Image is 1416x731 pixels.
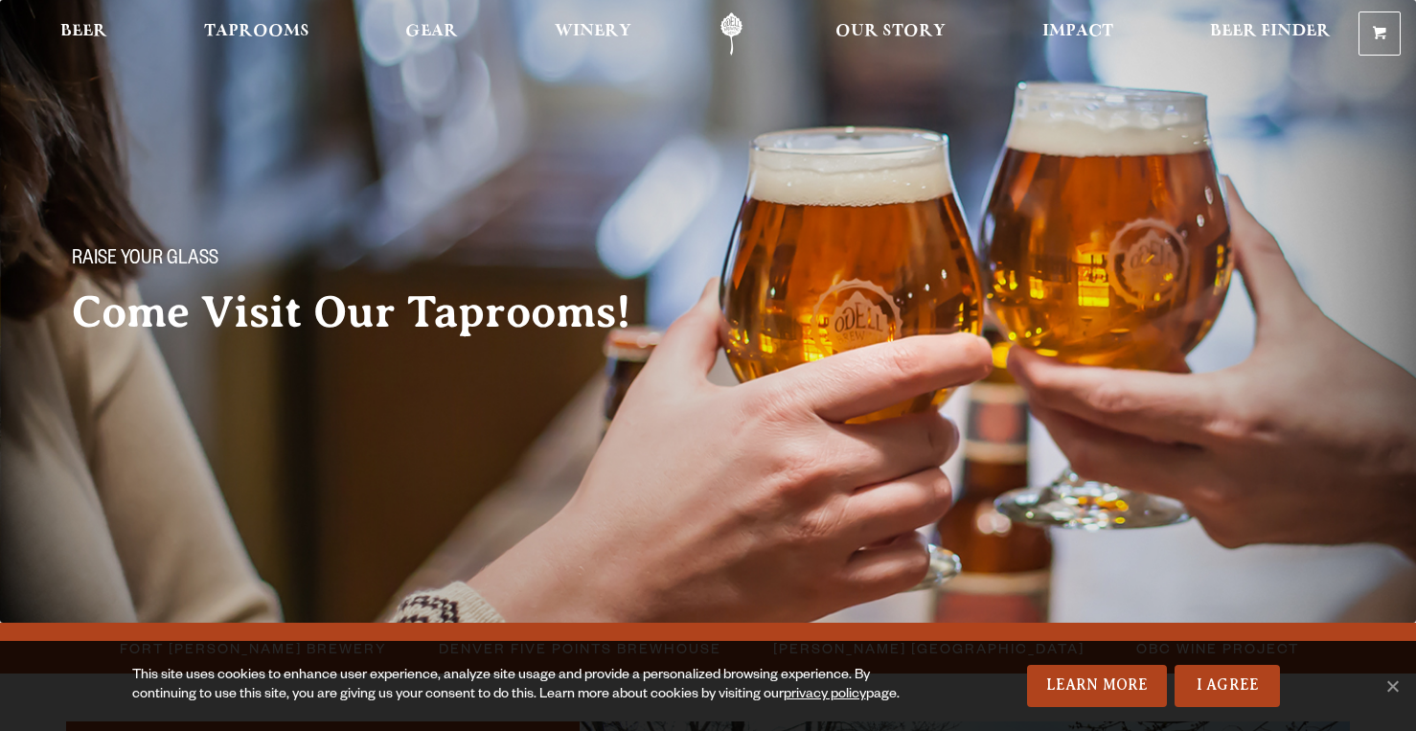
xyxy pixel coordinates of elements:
[120,634,387,662] span: Fort [PERSON_NAME] Brewery
[1027,665,1168,707] a: Learn More
[1030,12,1126,56] a: Impact
[784,688,866,703] a: privacy policy
[72,288,670,336] h2: Come Visit Our Taprooms!
[1210,24,1331,39] span: Beer Finder
[60,24,107,39] span: Beer
[439,634,721,662] span: Denver Five Points Brewhouse
[72,248,218,273] span: Raise your glass
[393,12,470,56] a: Gear
[696,12,767,56] a: Odell Home
[542,12,644,56] a: Winery
[108,634,397,662] a: Fort [PERSON_NAME] Brewery
[1198,12,1343,56] a: Beer Finder
[773,634,1085,662] span: [PERSON_NAME] [GEOGRAPHIC_DATA]
[1382,676,1402,696] span: No
[132,667,925,705] div: This site uses cookies to enhance user experience, analyze site usage and provide a personalized ...
[762,634,1094,662] a: [PERSON_NAME] [GEOGRAPHIC_DATA]
[823,12,958,56] a: Our Story
[1042,24,1113,39] span: Impact
[48,12,120,56] a: Beer
[1136,634,1299,662] span: OBC Wine Project
[405,24,458,39] span: Gear
[835,24,946,39] span: Our Story
[1175,665,1280,707] a: I Agree
[192,12,322,56] a: Taprooms
[204,24,309,39] span: Taprooms
[427,634,731,662] a: Denver Five Points Brewhouse
[1125,634,1309,662] a: OBC Wine Project
[555,24,631,39] span: Winery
